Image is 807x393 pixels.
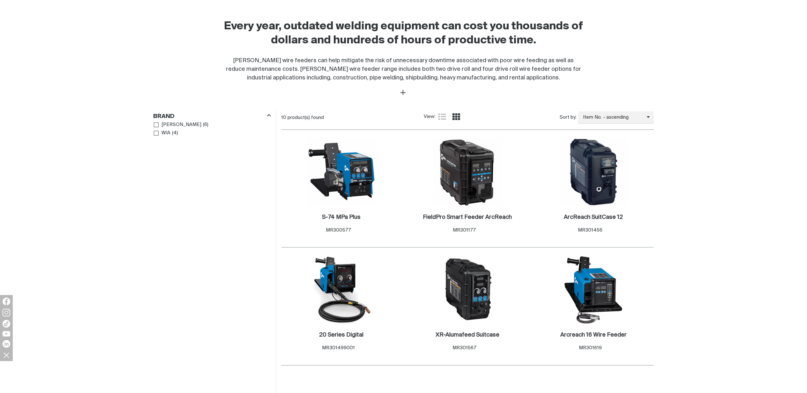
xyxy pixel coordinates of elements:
a: 20 Series Digital [319,331,363,339]
img: hide socials [1,350,12,360]
div: Brand [153,112,271,120]
span: ( 6 ) [203,121,208,129]
h2: Arcreach 16 Wire Feeder [560,332,627,338]
span: Sort by: [560,114,577,121]
img: YouTube [3,331,10,337]
h2: 20 Series Digital [319,332,363,338]
span: MR301567 [452,345,476,350]
h2: Every year, outdated welding equipment can cost you thousands of dollars and hundreds of hours of... [224,19,584,48]
span: View: [424,113,435,121]
a: List view [438,113,446,121]
img: 20 Series Digital [307,256,376,324]
a: Arcreach 16 Wire Feeder [560,331,627,339]
span: Item No. - ascending [578,114,647,121]
span: MR301456 [578,228,603,233]
div: 10 [281,115,424,121]
section: Product list controls [281,109,654,126]
aside: Filters [153,109,271,138]
span: product(s) found [288,115,324,120]
span: ( 4 ) [172,130,178,137]
span: [PERSON_NAME] wire feeders can help mitigate the risk of unnecessary downtime associated with poo... [226,58,581,81]
span: MR301499001 [322,345,355,350]
span: MR301619 [579,345,602,350]
img: TikTok [3,320,10,328]
img: ArcReach SuitCase 12 [559,138,628,206]
h2: S-74 MPa Plus [322,214,361,220]
a: S-74 MPa Plus [322,214,361,221]
a: ArcReach SuitCase 12 [564,214,623,221]
h2: XR-Alumafeed Suitcase [436,332,499,338]
ul: Brand [154,121,271,137]
span: WIA [161,130,170,137]
img: S-74 MPa Plus [307,138,376,206]
a: WIA [154,129,171,137]
img: FieldPro Smart Feeder ArcReach [433,138,502,206]
span: MR300577 [326,228,351,233]
h2: FieldPro Smart Feeder ArcReach [423,214,512,220]
a: [PERSON_NAME] [154,121,202,129]
h2: ArcReach SuitCase 12 [564,214,623,220]
img: Arcreach 16 Wire Feeder [559,256,628,324]
span: MR301177 [453,228,476,233]
img: Instagram [3,309,10,316]
span: [PERSON_NAME] [161,121,201,129]
a: FieldPro Smart Feeder ArcReach [423,214,512,221]
h3: Brand [153,113,175,120]
img: XR-Alumafeed Suitcase [433,256,502,324]
img: Facebook [3,298,10,305]
img: LinkedIn [3,340,10,348]
a: XR-Alumafeed Suitcase [436,331,499,339]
